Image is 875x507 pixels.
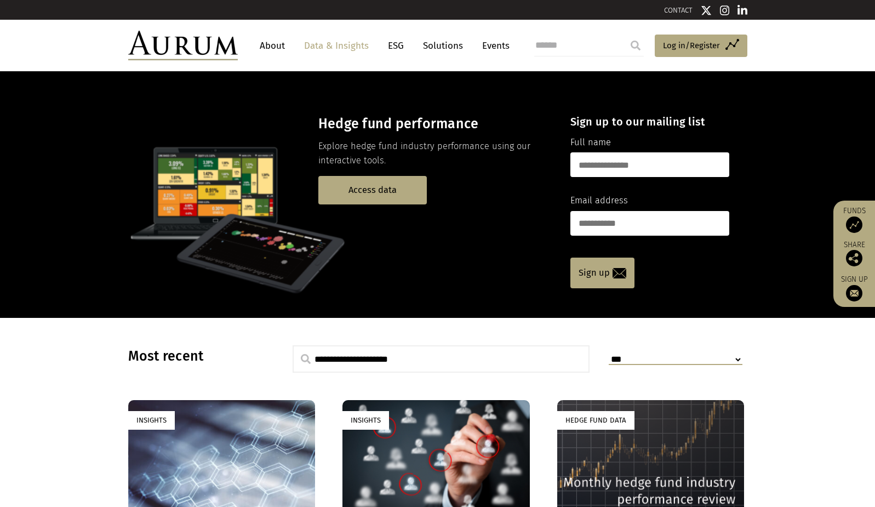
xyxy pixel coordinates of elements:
[655,35,747,58] a: Log in/Register
[382,36,409,56] a: ESG
[839,241,870,266] div: Share
[570,258,634,288] a: Sign up
[128,411,175,429] div: Insights
[839,206,870,233] a: Funds
[846,285,862,301] img: Sign up to our newsletter
[301,354,311,364] img: search.svg
[570,135,611,150] label: Full name
[846,250,862,266] img: Share this post
[128,348,265,364] h3: Most recent
[254,36,290,56] a: About
[720,5,730,16] img: Instagram icon
[613,268,626,278] img: email-icon
[342,411,389,429] div: Insights
[477,36,510,56] a: Events
[701,5,712,16] img: Twitter icon
[664,6,693,14] a: CONTACT
[570,193,628,208] label: Email address
[299,36,374,56] a: Data & Insights
[839,275,870,301] a: Sign up
[625,35,647,56] input: Submit
[128,31,238,60] img: Aurum
[570,115,729,128] h4: Sign up to our mailing list
[663,39,720,52] span: Log in/Register
[418,36,468,56] a: Solutions
[318,176,427,204] a: Access data
[737,5,747,16] img: Linkedin icon
[318,116,551,132] h3: Hedge fund performance
[318,139,551,168] p: Explore hedge fund industry performance using our interactive tools.
[846,217,862,233] img: Access Funds
[557,411,634,429] div: Hedge Fund Data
